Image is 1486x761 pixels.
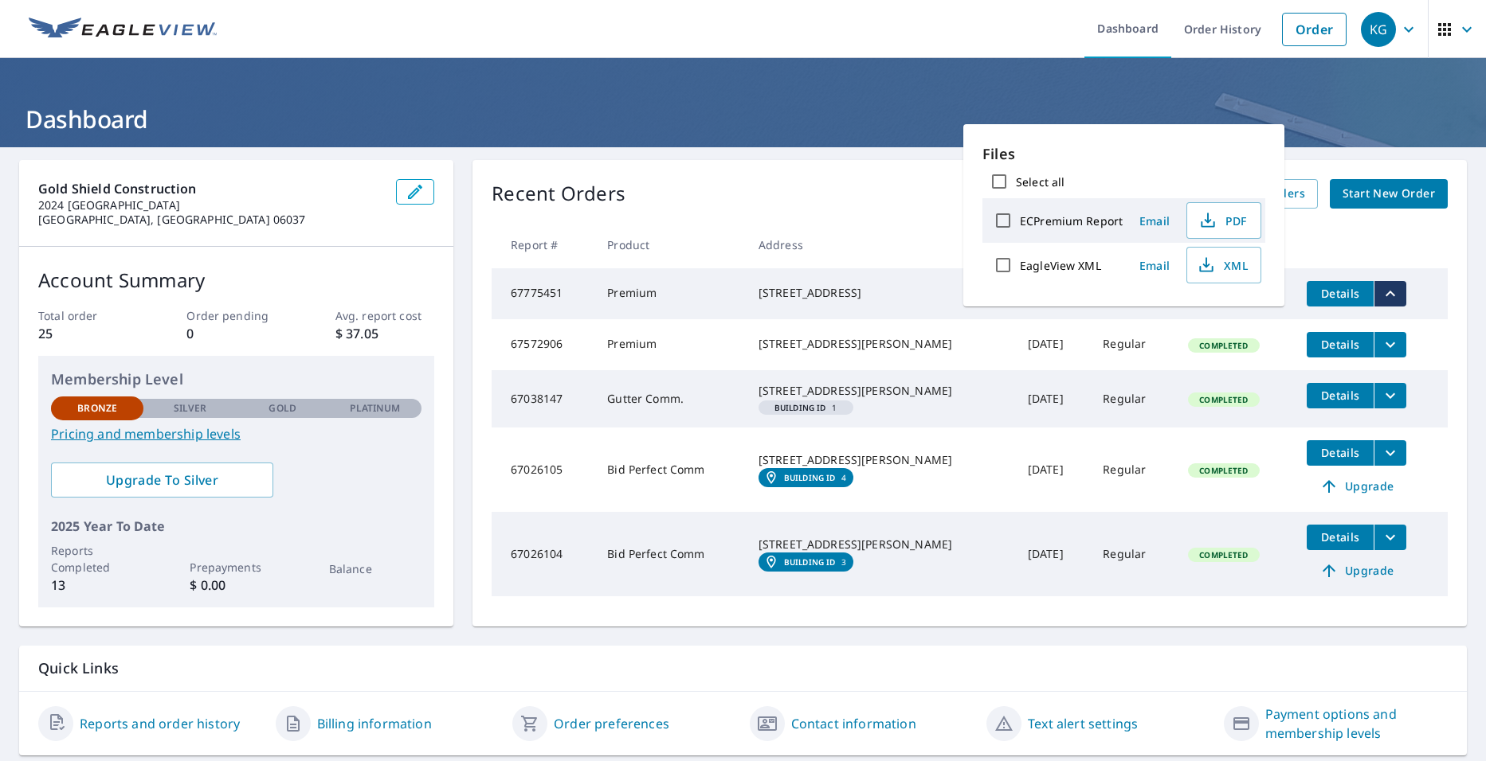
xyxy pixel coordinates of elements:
[1190,465,1257,476] span: Completed
[1330,179,1448,209] a: Start New Order
[594,427,746,512] td: Bid Perfect Comm
[1374,383,1406,408] button: filesDropdownBtn-67038147
[759,285,1002,301] div: [STREET_ADDRESS]
[1090,427,1175,512] td: Regular
[1374,440,1406,466] button: filesDropdownBtn-67026105
[38,213,383,227] p: [GEOGRAPHIC_DATA], [GEOGRAPHIC_DATA] 06037
[492,221,594,268] th: Report #
[774,404,826,412] em: Building ID
[1316,445,1364,460] span: Details
[554,714,669,733] a: Order preferences
[335,324,434,343] p: $ 37.05
[791,714,916,733] a: Contact information
[784,473,836,482] em: Building ID
[51,424,421,443] a: Pricing and membership levels
[1197,256,1248,275] span: XML
[765,404,847,412] span: 1
[1090,370,1175,427] td: Regular
[38,198,383,213] p: 2024 [GEOGRAPHIC_DATA]
[759,468,853,487] a: Building ID4
[759,336,1002,352] div: [STREET_ADDRESS][PERSON_NAME]
[1374,332,1406,357] button: filesDropdownBtn-67572906
[329,560,421,577] p: Balance
[80,714,240,733] a: Reports and order history
[982,143,1265,165] p: Files
[594,268,746,319] td: Premium
[759,552,853,572] a: Building ID3
[51,462,273,498] a: Upgrade To Silver
[1015,512,1090,596] td: [DATE]
[1129,253,1180,278] button: Email
[1090,512,1175,596] td: Regular
[38,179,383,198] p: Gold Shield Construction
[1307,525,1374,550] button: detailsBtn-67026104
[51,576,143,595] p: 13
[1135,213,1174,228] span: Email
[784,557,836,567] em: Building ID
[1316,561,1397,580] span: Upgrade
[190,559,282,576] p: Prepayments
[1343,184,1435,204] span: Start New Order
[1316,529,1364,544] span: Details
[1015,319,1090,370] td: [DATE]
[759,383,1002,399] div: [STREET_ADDRESS][PERSON_NAME]
[350,401,400,416] p: Platinum
[1265,704,1449,743] a: Payment options and membership levels
[594,319,746,370] td: Premium
[269,401,296,416] p: Gold
[64,471,261,489] span: Upgrade To Silver
[1186,202,1261,239] button: PDF
[38,324,137,343] p: 25
[492,370,594,427] td: 67038147
[759,452,1002,468] div: [STREET_ADDRESS][PERSON_NAME]
[492,319,594,370] td: 67572906
[190,576,282,595] p: $ 0.00
[1186,247,1261,283] button: XML
[1129,209,1180,233] button: Email
[1016,174,1065,189] label: Select all
[594,512,746,596] td: Bid Perfect Comm
[51,369,421,390] p: Membership Level
[186,324,285,343] p: 0
[1307,558,1406,583] a: Upgrade
[29,18,217,41] img: EV Logo
[1020,213,1123,228] label: ECPremium Report
[1316,286,1364,301] span: Details
[492,427,594,512] td: 67026105
[1307,281,1374,306] button: detailsBtn-67775451
[1090,319,1175,370] td: Regular
[1307,383,1374,408] button: detailsBtn-67038147
[1015,427,1090,512] td: [DATE]
[594,370,746,427] td: Gutter Comm.
[759,537,1002,552] div: [STREET_ADDRESS][PERSON_NAME]
[1020,258,1101,273] label: EagleView XML
[594,221,746,268] th: Product
[492,179,625,209] p: Recent Orders
[51,517,421,536] p: 2025 Year To Date
[1135,258,1174,273] span: Email
[1316,477,1397,496] span: Upgrade
[1197,211,1248,230] span: PDF
[38,266,434,295] p: Account Summary
[1316,337,1364,352] span: Details
[1361,12,1396,47] div: KG
[492,268,594,319] td: 67775451
[1307,440,1374,466] button: detailsBtn-67026105
[1190,394,1257,405] span: Completed
[1015,370,1090,427] td: [DATE]
[38,307,137,324] p: Total order
[1307,332,1374,357] button: detailsBtn-67572906
[1190,340,1257,351] span: Completed
[174,401,207,416] p: Silver
[1190,549,1257,560] span: Completed
[1307,474,1406,499] a: Upgrade
[1374,281,1406,306] button: filesDropdownBtn-67775451
[186,307,285,324] p: Order pending
[1028,714,1138,733] a: Text alert settings
[1316,388,1364,403] span: Details
[19,103,1467,135] h1: Dashboard
[1282,13,1347,46] a: Order
[746,221,1015,268] th: Address
[335,307,434,324] p: Avg. report cost
[77,401,117,416] p: Bronze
